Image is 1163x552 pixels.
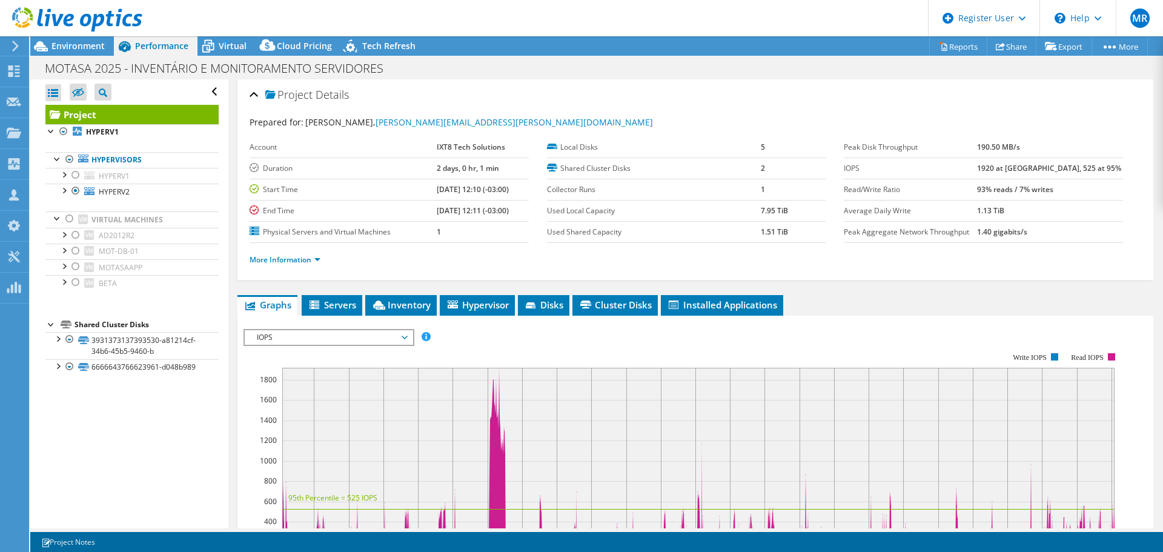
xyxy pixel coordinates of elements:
label: Read/Write Ratio [844,184,977,196]
a: HYPERV1 [45,124,219,140]
text: 95th Percentile = 525 IOPS [288,493,377,503]
b: 1 [761,184,765,195]
span: Inventory [371,299,431,311]
a: HYPERV2 [45,184,219,199]
text: 400 [264,516,277,527]
a: Export [1036,37,1092,56]
b: 2 days, 0 hr, 1 min [437,163,499,173]
label: Shared Cluster Disks [547,162,761,175]
span: HYPERV2 [99,187,130,197]
span: Servers [308,299,356,311]
a: MOT-DB-01 [45,244,219,259]
text: 1200 [260,435,277,445]
b: 1920 at [GEOGRAPHIC_DATA], 525 at 95% [977,163,1121,173]
span: HYPERV1 [99,171,130,181]
svg: \n [1055,13,1065,24]
a: BETA [45,275,219,291]
span: MR [1130,8,1150,28]
text: 800 [264,476,277,486]
a: MOTASAAPP [45,259,219,275]
a: HYPERV1 [45,168,219,184]
label: Average Daily Write [844,205,977,217]
span: Disks [524,299,563,311]
b: 1.13 TiB [977,205,1004,216]
span: AD2012R2 [99,230,134,241]
label: Peak Aggregate Network Throughput [844,226,977,238]
b: 7.95 TiB [761,205,788,216]
b: [DATE] 12:11 (-03:00) [437,205,509,216]
label: Duration [250,162,437,175]
label: Collector Runs [547,184,761,196]
span: Virtual [219,40,247,52]
a: Share [987,37,1036,56]
label: Local Disks [547,141,761,153]
label: Used Shared Capacity [547,226,761,238]
text: 1600 [260,394,277,405]
span: Cluster Disks [578,299,652,311]
label: Account [250,141,437,153]
text: 600 [264,496,277,507]
span: IOPS [251,330,406,345]
b: 1 [437,227,441,237]
label: Start Time [250,184,437,196]
span: MOTASAAPP [99,262,142,273]
b: IXT8 Tech Solutions [437,142,505,152]
a: [PERSON_NAME][EMAIL_ADDRESS][PERSON_NAME][DOMAIN_NAME] [376,116,653,128]
text: Write IOPS [1013,353,1047,362]
span: BETA [99,278,117,288]
span: Project [265,89,313,101]
a: Project Notes [33,534,104,550]
b: 1.40 gigabits/s [977,227,1027,237]
label: Prepared for: [250,116,303,128]
a: Virtual Machines [45,211,219,227]
span: [PERSON_NAME], [305,116,653,128]
b: 5 [761,142,765,152]
a: 3931373137393530-a81214cf-34b6-45b5-9460-b [45,332,219,359]
text: 1400 [260,415,277,425]
label: IOPS [844,162,977,175]
a: 6666643766623961-d048b989 [45,359,219,375]
span: Performance [135,40,188,52]
a: Reports [929,37,987,56]
b: [DATE] 12:10 (-03:00) [437,184,509,195]
label: Peak Disk Throughput [844,141,977,153]
div: Shared Cluster Disks [75,318,219,332]
span: Installed Applications [667,299,777,311]
span: Environment [51,40,105,52]
a: More Information [250,254,320,265]
h1: MOTASA 2025 - INVENTÁRIO E MONITORAMENTO SERVIDORES [39,62,402,75]
label: Physical Servers and Virtual Machines [250,226,437,238]
span: Details [316,87,349,102]
label: Used Local Capacity [547,205,761,217]
a: Hypervisors [45,152,219,168]
b: 2 [761,163,765,173]
b: HYPERV1 [86,127,119,137]
label: End Time [250,205,437,217]
span: MOT-DB-01 [99,246,139,256]
span: Hypervisor [446,299,509,311]
a: Project [45,105,219,124]
span: Cloud Pricing [277,40,332,52]
a: AD2012R2 [45,228,219,244]
span: Graphs [244,299,291,311]
text: 1000 [260,456,277,466]
text: Read IOPS [1072,353,1104,362]
a: More [1092,37,1148,56]
b: 190.50 MB/s [977,142,1020,152]
b: 1.51 TiB [761,227,788,237]
text: 1800 [260,374,277,385]
span: Tech Refresh [362,40,416,52]
b: 93% reads / 7% writes [977,184,1053,195]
